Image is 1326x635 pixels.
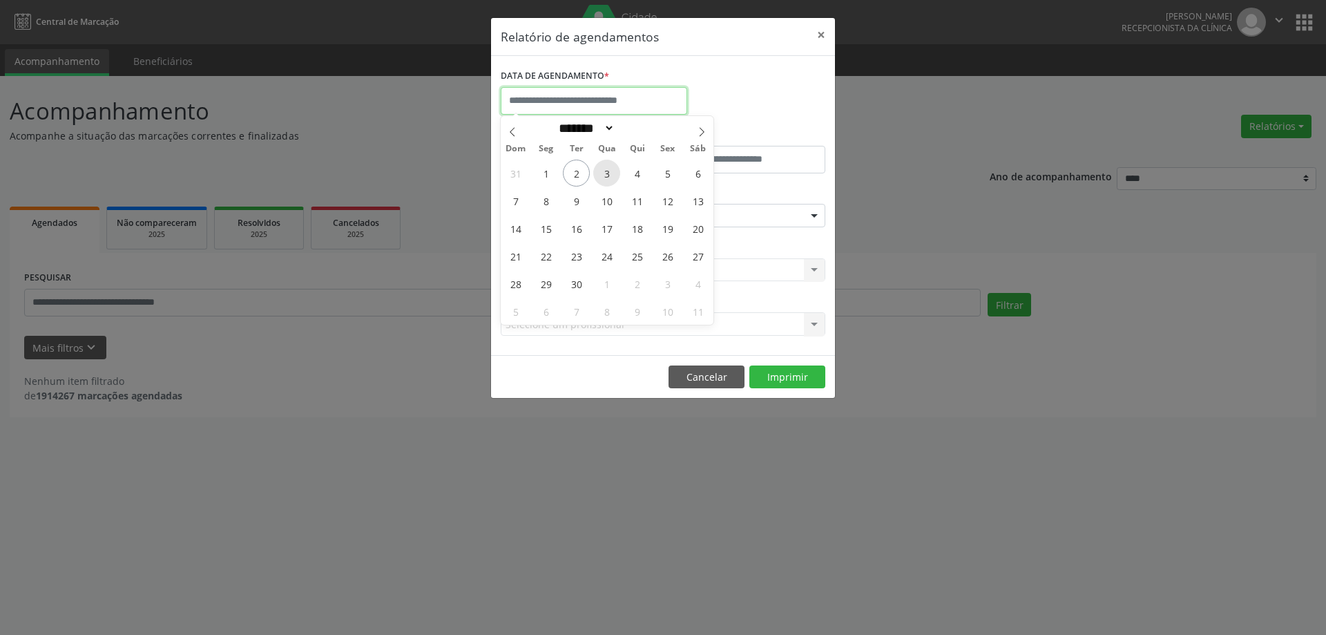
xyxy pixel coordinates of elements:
span: Setembro 12, 2025 [654,187,681,214]
button: Close [807,18,835,52]
span: Setembro 9, 2025 [563,187,590,214]
span: Sáb [683,144,713,153]
span: Setembro 24, 2025 [593,243,620,269]
span: Outubro 1, 2025 [593,270,620,297]
span: Setembro 3, 2025 [593,160,620,187]
span: Setembro 25, 2025 [624,243,651,269]
span: Setembro 20, 2025 [684,215,711,242]
span: Qua [592,144,622,153]
span: Setembro 10, 2025 [593,187,620,214]
span: Ter [561,144,592,153]
span: Agosto 31, 2025 [502,160,529,187]
span: Outubro 3, 2025 [654,270,681,297]
span: Setembro 13, 2025 [684,187,711,214]
span: Seg [531,144,561,153]
span: Outubro 6, 2025 [532,298,559,325]
span: Setembro 7, 2025 [502,187,529,214]
h5: Relatório de agendamentos [501,28,659,46]
span: Setembro 14, 2025 [502,215,529,242]
span: Outubro 11, 2025 [684,298,711,325]
span: Setembro 26, 2025 [654,243,681,269]
span: Setembro 28, 2025 [502,270,529,297]
span: Outubro 5, 2025 [502,298,529,325]
span: Setembro 16, 2025 [563,215,590,242]
span: Setembro 21, 2025 [502,243,529,269]
span: Setembro 19, 2025 [654,215,681,242]
span: Setembro 18, 2025 [624,215,651,242]
span: Outubro 4, 2025 [684,270,711,297]
span: Qui [622,144,653,153]
span: Setembro 2, 2025 [563,160,590,187]
span: Setembro 4, 2025 [624,160,651,187]
span: Setembro 6, 2025 [684,160,711,187]
span: Setembro 23, 2025 [563,243,590,269]
span: Outubro 2, 2025 [624,270,651,297]
span: Sex [653,144,683,153]
span: Setembro 15, 2025 [532,215,559,242]
select: Month [554,121,615,135]
span: Setembro 1, 2025 [532,160,559,187]
span: Outubro 10, 2025 [654,298,681,325]
span: Setembro 30, 2025 [563,270,590,297]
input: Year [615,121,660,135]
span: Setembro 5, 2025 [654,160,681,187]
label: DATA DE AGENDAMENTO [501,66,609,87]
span: Setembro 17, 2025 [593,215,620,242]
span: Setembro 22, 2025 [532,243,559,269]
span: Outubro 9, 2025 [624,298,651,325]
span: Outubro 8, 2025 [593,298,620,325]
button: Cancelar [669,366,744,389]
span: Setembro 11, 2025 [624,187,651,214]
label: ATÉ [666,124,825,146]
span: Setembro 27, 2025 [684,243,711,269]
span: Dom [501,144,531,153]
span: Setembro 29, 2025 [532,270,559,297]
button: Imprimir [749,366,825,389]
span: Setembro 8, 2025 [532,187,559,214]
span: Outubro 7, 2025 [563,298,590,325]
